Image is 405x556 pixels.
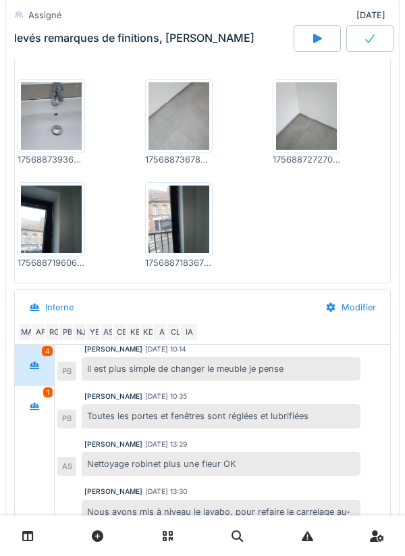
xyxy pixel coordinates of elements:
img: p55qcpcifjlblxda7teu6dy8zrt4 [148,82,209,150]
div: A [153,323,171,341]
img: 1mes2gppu1chyql17ybsxwup97tw [276,82,337,150]
div: 4 [42,346,53,356]
div: Toutes les portes et fenêtres sont réglées et lubrifiées [82,404,360,428]
div: Il est plus simple de changer le meuble je pense [82,357,360,381]
div: [PERSON_NAME] [84,439,142,449]
div: Assigné [28,9,61,22]
div: RG [45,323,63,341]
div: 17568871836798281843235756270687.jpg [145,256,213,269]
div: 17568873678588239355384125491125.jpg [145,153,213,166]
img: sg3jub38o7m00jdu8uprm0cwmb04 [21,186,82,253]
div: AF [31,323,50,341]
div: KE [126,323,144,341]
div: KD [139,323,158,341]
div: [PERSON_NAME] [84,344,142,354]
div: Nettoyage robinet plus une fleur OK [82,452,360,476]
div: [DATE] 13:30 [145,486,187,497]
img: q3d1zgsfjztf3e13kpp0jgu4ywe4 [21,82,82,150]
div: AS [99,323,117,341]
div: [DATE] [356,9,391,22]
div: YE [85,323,104,341]
div: PB [58,323,77,341]
div: Modifier [314,295,387,320]
div: [DATE] 13:29 [145,439,187,449]
div: levés remarques de finitions, [PERSON_NAME] [14,32,254,45]
div: MA [18,323,36,341]
div: 1 [43,387,53,397]
div: CL [166,323,185,341]
div: 1756887272707900243626177426817.jpg [273,153,340,166]
div: 17568873936696102319790890227744.jpg [18,153,85,166]
div: PB [57,362,76,381]
div: CB [112,323,131,341]
div: PB [57,410,76,428]
img: fg8nrchzq77h42rrp6xvuzyqq4c8 [148,186,209,253]
div: IA [180,323,198,341]
div: Nous avons mis à niveau le lavabo, pour refaire le carrelage au-dessus car la découpe n'est pas b... [82,500,360,536]
div: [DATE] 10:14 [145,344,186,354]
div: [PERSON_NAME] [84,486,142,497]
div: NJ [72,323,90,341]
div: Interne [45,301,74,314]
div: AS [57,457,76,476]
div: 17568871960674208968248175700846.jpg [18,256,85,269]
div: [PERSON_NAME] [84,391,142,401]
div: [DATE] 10:35 [145,391,187,401]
